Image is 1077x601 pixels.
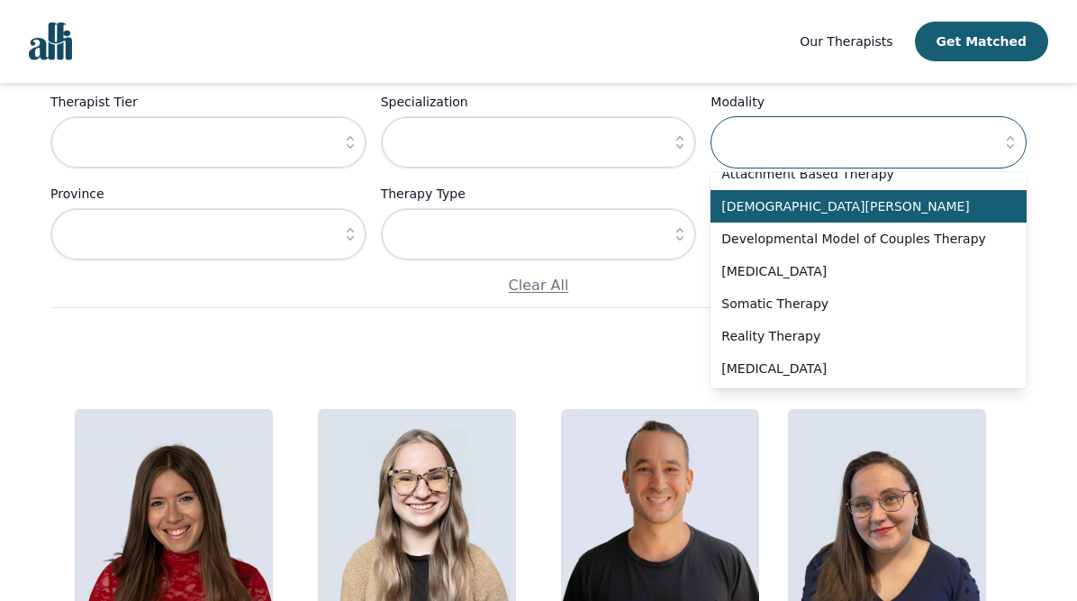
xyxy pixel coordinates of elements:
[50,91,367,113] label: Therapist Tier
[381,91,697,113] label: Specialization
[50,275,1027,296] p: Clear All
[50,183,367,205] label: Province
[721,327,994,345] span: Reality Therapy
[29,23,72,60] img: alli logo
[721,262,994,280] span: [MEDICAL_DATA]
[721,165,994,183] span: Attachment Based Therapy
[915,22,1048,61] button: Get Matched
[721,360,994,378] span: [MEDICAL_DATA]
[721,197,994,215] span: [DEMOGRAPHIC_DATA][PERSON_NAME]
[721,230,994,248] span: Developmental Model of Couples Therapy
[800,31,892,52] a: Our Therapists
[800,34,892,49] span: Our Therapists
[721,295,994,313] span: Somatic Therapy
[710,91,1027,113] label: Modality
[381,183,697,205] label: Therapy Type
